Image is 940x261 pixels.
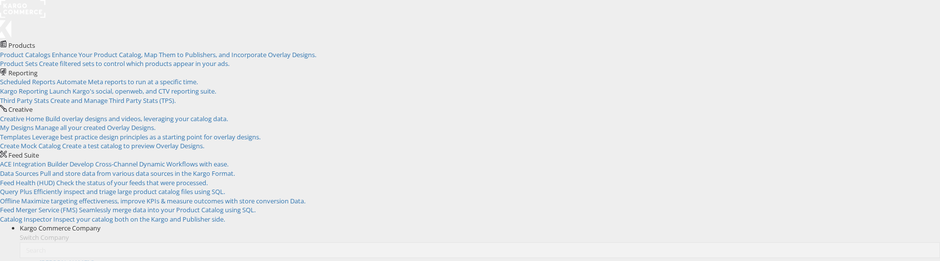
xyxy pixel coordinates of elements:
[20,224,101,232] span: Kargo Commerce Company
[34,187,225,196] span: Efficiently inspect and triage large product catalog files using SQL.
[39,59,229,68] span: Create filtered sets to control which products appear in your ads.
[21,196,305,205] span: Maximize targeting effectiveness, improve KPIs & measure outcomes with store conversion Data.
[20,233,940,242] div: Switch Company
[50,96,176,105] span: Create and Manage Third Party Stats (TPS).
[45,114,228,123] span: Build overlay designs and videos, leveraging your catalog data.
[56,178,208,187] span: Check the status of your feeds that were processed.
[35,123,155,132] span: Manage all your created Overlay Designs.
[62,141,204,150] span: Create a test catalog to preview Overlay Designs.
[52,50,316,59] span: Enhance Your Product Catalog, Map Them to Publishers, and Incorporate Overlay Designs.
[70,160,228,168] span: Develop Cross-Channel Dynamic Workflows with ease.
[8,41,35,50] span: Products
[49,87,216,96] span: Launch Kargo's social, openweb, and CTV reporting suite.
[32,132,261,141] span: Leverage best practice design principles as a starting point for overlay designs.
[8,105,33,114] span: Creative
[53,215,225,224] span: Inspect your catalog both on the Kargo and Publisher side.
[57,77,198,86] span: Automate Meta reports to run at a specific time.
[40,169,235,178] span: Pull and store data from various data sources in the Kargo Format.
[20,242,940,258] input: Search
[8,151,39,160] span: Feed Suite
[79,205,256,214] span: Seamlessly merge data into your Product Catalog using SQL.
[8,68,38,77] span: Reporting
